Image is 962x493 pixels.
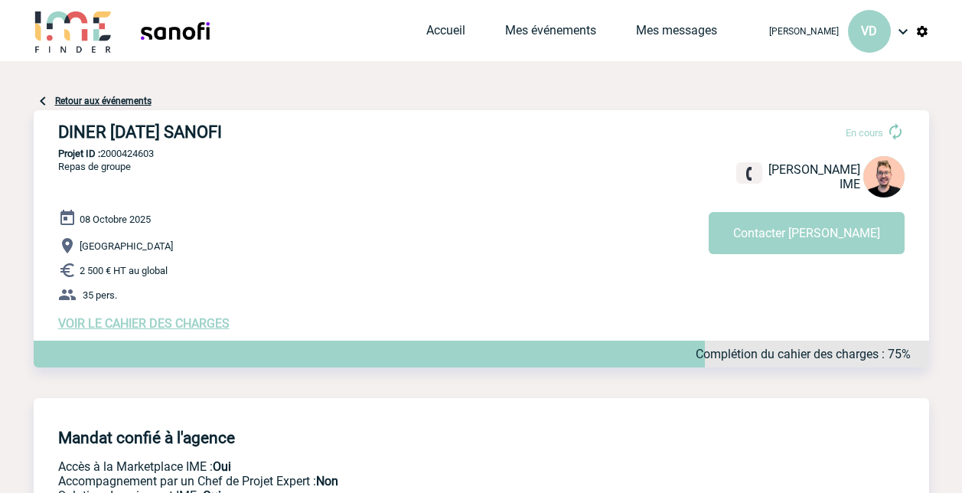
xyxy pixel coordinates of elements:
[213,459,231,474] b: Oui
[55,96,152,106] a: Retour aux événements
[83,289,117,301] span: 35 pers.
[861,24,877,38] span: VD
[80,214,151,225] span: 08 Octobre 2025
[636,23,717,44] a: Mes messages
[80,265,168,276] span: 2 500 € HT au global
[863,156,905,198] img: 129741-1.png
[58,316,230,331] a: VOIR LE CAHIER DES CHARGES
[58,161,131,172] span: Repas de groupe
[768,162,860,177] span: [PERSON_NAME]
[58,459,693,474] p: Accès à la Marketplace IME :
[840,177,860,191] span: IME
[58,474,693,488] p: Prestation payante
[80,240,173,252] span: [GEOGRAPHIC_DATA]
[58,429,235,447] h4: Mandat confié à l'agence
[769,26,839,37] span: [PERSON_NAME]
[742,167,756,181] img: fixe.png
[316,474,338,488] b: Non
[505,23,596,44] a: Mes événements
[426,23,465,44] a: Accueil
[34,148,929,159] p: 2000424603
[34,9,113,53] img: IME-Finder
[58,148,100,159] b: Projet ID :
[58,122,517,142] h3: DINER [DATE] SANOFI
[709,212,905,254] button: Contacter [PERSON_NAME]
[846,127,883,139] span: En cours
